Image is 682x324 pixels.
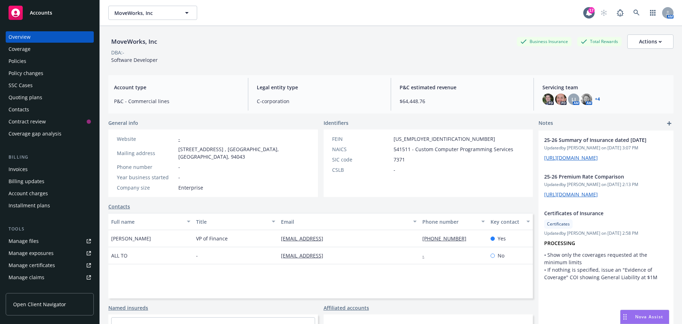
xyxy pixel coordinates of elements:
[6,188,94,199] a: Account charges
[117,135,175,143] div: Website
[6,55,94,67] a: Policies
[544,181,668,188] span: Updated by [PERSON_NAME] on [DATE] 2:13 PM
[111,235,151,242] span: [PERSON_NAME]
[6,31,94,43] a: Overview
[544,154,598,161] a: [URL][DOMAIN_NAME]
[111,218,183,225] div: Full name
[6,248,94,259] span: Manage exposures
[178,145,309,160] span: [STREET_ADDRESS] , [GEOGRAPHIC_DATA], [GEOGRAPHIC_DATA], 94043
[178,136,180,142] a: -
[538,167,673,204] div: 25-26 Premium Rate ComparisonUpdatedby [PERSON_NAME] on [DATE] 2:13 PM[URL][DOMAIN_NAME]
[178,174,180,181] span: -
[332,156,391,163] div: SIC code
[544,230,668,237] span: Updated by [PERSON_NAME] on [DATE] 2:58 PM
[281,218,409,225] div: Email
[108,6,197,20] button: MoveWorks, Inc
[394,145,513,153] span: 541511 - Custom Computer Programming Services
[544,240,575,246] strong: PROCESSING
[9,92,42,103] div: Quoting plans
[6,92,94,103] a: Quoting plans
[400,84,525,91] span: P&C estimated revenue
[488,213,533,230] button: Key contact
[6,176,94,187] a: Billing updates
[6,43,94,55] a: Coverage
[544,173,649,180] span: 25-26 Premium Rate Comparison
[635,314,663,320] span: Nova Assist
[9,68,43,79] div: Policy changes
[108,119,138,127] span: General info
[517,37,572,46] div: Business Insurance
[577,37,622,46] div: Total Rewards
[422,235,472,242] a: [PHONE_NUMBER]
[193,213,278,230] button: Title
[6,104,94,115] a: Contacts
[538,131,673,167] div: 25-26 Summary of Insurance dated [DATE]Updatedby [PERSON_NAME] on [DATE] 3:07 PM[URL][DOMAIN_NAME]
[108,304,148,312] a: Named insureds
[111,57,158,63] span: Software Developer
[572,96,576,103] span: LI
[538,119,553,128] span: Notes
[6,68,94,79] a: Policy changes
[196,252,198,259] span: -
[114,84,239,91] span: Account type
[400,97,525,105] span: $64,448.76
[278,213,420,230] button: Email
[420,213,487,230] button: Phone number
[332,166,391,174] div: CSLB
[281,235,329,242] a: [EMAIL_ADDRESS]
[595,97,600,101] a: +4
[6,3,94,23] a: Accounts
[621,310,629,324] div: Drag to move
[257,97,382,105] span: C-corporation
[324,304,369,312] a: Affiliated accounts
[9,128,61,139] div: Coverage gap analysis
[30,10,52,16] span: Accounts
[9,43,31,55] div: Coverage
[665,119,673,128] a: add
[620,310,669,324] button: Nova Assist
[542,84,668,91] span: Servicing team
[9,116,46,127] div: Contract review
[422,218,477,225] div: Phone number
[597,6,611,20] a: Start snowing
[257,84,382,91] span: Legal entity type
[544,136,649,144] span: 25-26 Summary of Insurance dated [DATE]
[555,94,567,105] img: photo
[9,260,55,271] div: Manage certificates
[6,154,94,161] div: Billing
[6,116,94,127] a: Contract review
[544,191,598,198] a: [URL][DOMAIN_NAME]
[114,97,239,105] span: P&C - Commercial lines
[9,188,48,199] div: Account charges
[6,272,94,283] a: Manage claims
[9,176,44,187] div: Billing updates
[629,6,644,20] a: Search
[498,235,506,242] span: Yes
[6,284,94,295] a: Manage BORs
[108,37,160,46] div: MoveWorks, Inc
[114,9,176,17] span: MoveWorks, Inc
[498,252,504,259] span: No
[9,200,50,211] div: Installment plans
[6,260,94,271] a: Manage certificates
[281,252,329,259] a: [EMAIL_ADDRESS]
[544,145,668,151] span: Updated by [PERSON_NAME] on [DATE] 3:07 PM
[108,203,130,210] a: Contacts
[544,251,668,281] p: • Show only the coverages requested at the minimum limits • If nothing is specified, issue an "Ev...
[542,94,554,105] img: photo
[9,31,31,43] div: Overview
[9,164,28,175] div: Invoices
[9,55,26,67] div: Policies
[108,213,193,230] button: Full name
[196,235,228,242] span: VP of Finance
[117,163,175,171] div: Phone number
[178,184,203,191] span: Enterprise
[13,301,66,308] span: Open Client Navigator
[6,164,94,175] a: Invoices
[394,135,495,143] span: [US_EMPLOYER_IDENTIFICATION_NUMBER]
[646,6,660,20] a: Switch app
[6,235,94,247] a: Manage files
[9,284,42,295] div: Manage BORs
[6,200,94,211] a: Installment plans
[6,128,94,139] a: Coverage gap analysis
